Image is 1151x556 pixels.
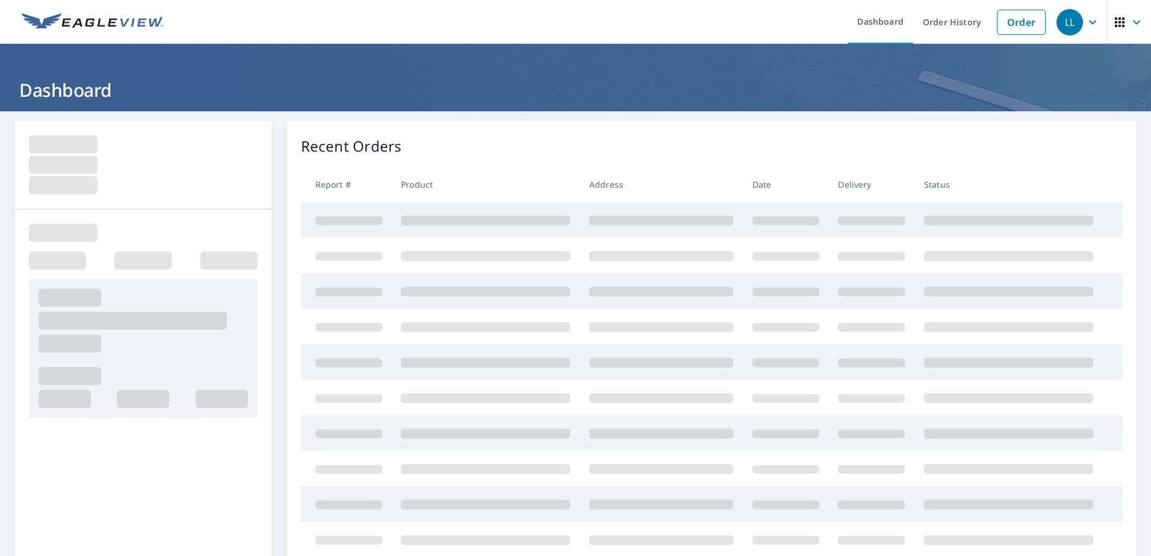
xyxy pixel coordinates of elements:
p: Recent Orders [301,135,402,157]
h1: Dashboard [14,78,1137,102]
a: Order [997,10,1046,35]
img: EV Logo [22,13,164,31]
th: Report # [301,167,392,202]
th: Product [391,167,580,202]
th: Status [914,167,1103,202]
th: Date [743,167,829,202]
div: LL [1056,9,1083,36]
th: Delivery [828,167,914,202]
th: Address [580,167,743,202]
